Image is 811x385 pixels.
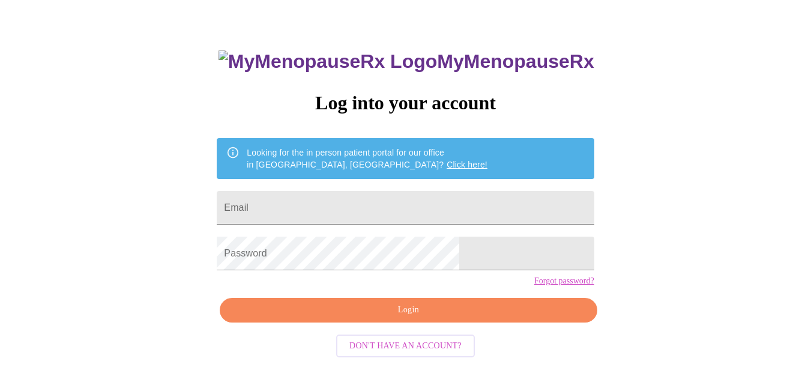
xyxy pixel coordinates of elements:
h3: Log into your account [217,92,594,114]
span: Login [234,303,583,318]
a: Click here! [447,160,487,169]
span: Don't have an account? [349,339,462,354]
button: Don't have an account? [336,335,475,358]
button: Login [220,298,597,323]
a: Don't have an account? [333,340,478,350]
div: Looking for the in person patient portal for our office in [GEOGRAPHIC_DATA], [GEOGRAPHIC_DATA]? [247,142,487,175]
img: MyMenopauseRx Logo [219,50,437,73]
a: Forgot password? [534,276,594,286]
h3: MyMenopauseRx [219,50,594,73]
